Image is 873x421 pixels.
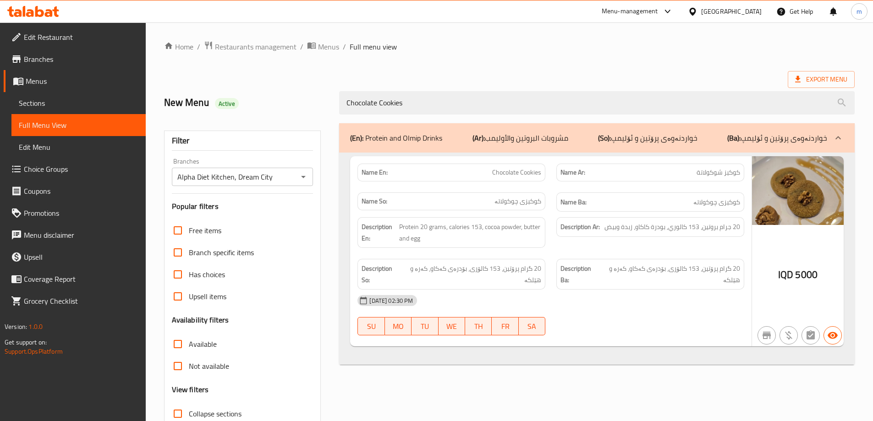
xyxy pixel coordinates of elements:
div: Filter [172,131,313,151]
div: Active [215,98,239,109]
a: Choice Groups [4,158,146,180]
strong: Name So: [362,197,387,206]
span: Menus [26,76,138,87]
a: Coupons [4,180,146,202]
span: Coverage Report [24,273,138,284]
div: (En): Protein and Olmip Drinks(Ar):مشروبات البروتين والأوليمب(So):خواردنەوەی پرۆتین و ئۆلیمپ(Ba):... [339,153,855,365]
a: Menus [4,70,146,92]
a: Upsell [4,246,146,268]
span: [DATE] 02:30 PM [366,296,417,305]
a: Coverage Report [4,268,146,290]
span: SA [522,320,542,333]
span: 20 گرام پرۆتین، 153 کالۆری، بۆدرەی کەکاو، کەرە و هێلکە [600,263,740,285]
span: Branches [24,54,138,65]
span: Menu disclaimer [24,230,138,241]
span: Has choices [189,269,225,280]
h2: New Menu [164,96,329,109]
span: Free items [189,225,221,236]
span: Upsell items [189,291,226,302]
span: Choice Groups [24,164,138,175]
span: 20 گرام پرۆتین، 153 کالۆری، بۆدرەی کەکاو، کەرە و هێلکە [401,263,541,285]
span: SU [362,320,381,333]
a: Restaurants management [204,41,296,53]
strong: Name En: [362,168,388,177]
span: Menus [318,41,339,52]
a: Promotions [4,202,146,224]
span: Chocolate Cookies [492,168,541,177]
a: Grocery Checklist [4,290,146,312]
p: Protein and Olmip Drinks [350,132,442,143]
input: search [339,91,855,115]
strong: Name Ba: [560,197,587,208]
button: Not has choices [802,326,820,344]
span: Sections [19,98,138,109]
img: mmw_638942346546428471 [752,156,844,225]
span: FR [495,320,515,333]
span: Export Menu [788,71,855,88]
p: خواردنەوەی پرۆتین و ئۆلیمپ [727,132,827,143]
span: کوکیزی چوکولاتە [693,197,740,208]
span: Export Menu [795,74,847,85]
span: WE [442,320,461,333]
span: كوكيز شوكولاتة [697,168,740,177]
span: Coupons [24,186,138,197]
div: [GEOGRAPHIC_DATA] [701,6,762,16]
li: / [300,41,303,52]
li: / [197,41,200,52]
strong: Description En: [362,221,397,244]
span: Restaurants management [215,41,296,52]
span: TU [415,320,434,333]
button: FR [492,317,518,335]
b: (En): [350,131,363,145]
a: Home [164,41,193,52]
a: Branches [4,48,146,70]
span: Full menu view [350,41,397,52]
p: خواردنەوەی پرۆتین و ئۆلیمپ [598,132,697,143]
span: Promotions [24,208,138,219]
a: Edit Restaurant [4,26,146,48]
span: Protein 20 grams, calories 153, cocoa powder, butter and egg [399,221,541,244]
button: TU [412,317,438,335]
b: (Ar): [472,131,485,145]
span: کوکیزی چوکولاتە [494,197,541,206]
span: Edit Restaurant [24,32,138,43]
button: SA [519,317,545,335]
span: Branch specific items [189,247,254,258]
strong: Description So: [362,263,399,285]
p: مشروبات البروتين والأوليمب [472,132,568,143]
span: 1.0.0 [28,321,43,333]
strong: Name Ar: [560,168,585,177]
span: Grocery Checklist [24,295,138,306]
b: (So): [598,131,611,145]
li: / [343,41,346,52]
button: Not branch specific item [758,326,776,344]
a: Edit Menu [11,136,146,158]
span: Get support on: [5,336,47,348]
a: Support.OpsPlatform [5,345,63,357]
div: Menu-management [602,6,658,17]
strong: Description Ba: [560,263,598,285]
span: Upsell [24,252,138,262]
strong: Description Ar: [560,221,600,233]
span: Edit Menu [19,142,138,153]
button: Available [824,326,842,344]
b: (Ba): [727,131,741,145]
span: Active [215,99,239,108]
span: Collapse sections [189,408,242,419]
span: Available [189,339,217,350]
nav: breadcrumb [164,41,855,53]
button: Purchased item [780,326,798,344]
span: MO [389,320,408,333]
button: TH [465,317,492,335]
a: Menu disclaimer [4,224,146,246]
button: Open [297,170,310,183]
span: m [857,6,862,16]
h3: Popular filters [172,201,313,212]
h3: View filters [172,384,209,395]
span: TH [469,320,488,333]
h3: Availability filters [172,315,229,325]
span: 5000 [795,266,818,284]
button: SU [357,317,384,335]
div: (En): Protein and Olmip Drinks(Ar):مشروبات البروتين والأوليمب(So):خواردنەوەی پرۆتین و ئۆلیمپ(Ba):... [339,123,855,153]
button: WE [439,317,465,335]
